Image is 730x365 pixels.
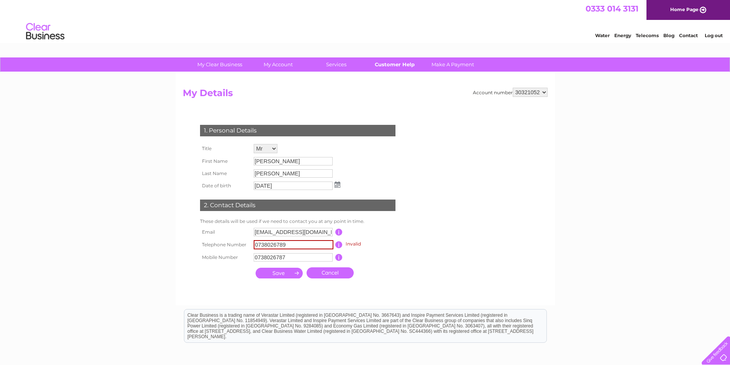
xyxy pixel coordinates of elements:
div: 2. Contact Details [200,200,395,211]
span: Invalid [346,241,361,247]
a: Contact [679,33,698,38]
a: My Account [246,57,310,72]
h2: My Details [183,88,548,102]
input: Information [335,241,343,248]
th: Title [198,142,252,155]
a: Make A Payment [421,57,484,72]
th: Telephone Number [198,238,252,251]
a: Customer Help [363,57,426,72]
img: ... [335,182,340,188]
input: Information [335,254,343,261]
div: Clear Business is a trading name of Verastar Limited (registered in [GEOGRAPHIC_DATA] No. 3667643... [184,4,546,37]
a: Services [305,57,368,72]
input: Information [335,229,343,236]
a: Blog [663,33,674,38]
div: Account number [473,88,548,97]
a: Water [595,33,610,38]
img: logo.png [26,20,65,43]
th: First Name [198,155,252,167]
a: Energy [614,33,631,38]
a: Log out [705,33,723,38]
input: Submit [256,268,303,278]
a: Cancel [307,267,354,278]
th: Last Name [198,167,252,180]
div: 1. Personal Details [200,125,395,136]
td: These details will be used if we need to contact you at any point in time. [198,217,397,226]
th: Date of birth [198,180,252,192]
a: 0333 014 3131 [586,4,638,13]
th: Email [198,226,252,238]
th: Mobile Number [198,251,252,264]
a: Telecoms [636,33,659,38]
a: My Clear Business [188,57,251,72]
